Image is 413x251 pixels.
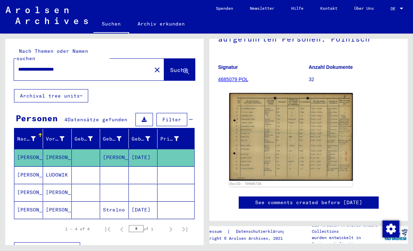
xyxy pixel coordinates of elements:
[72,129,100,149] mat-header-cell: Geburtsname
[17,135,36,143] div: Nachname
[100,129,129,149] mat-header-cell: Geburt‏
[14,89,88,102] button: Archival tree units
[16,48,88,62] mat-label: Nach Themen oder Namen suchen
[312,222,383,235] p: Die Arolsen Archives Online-Collections
[391,6,398,11] span: DE
[75,133,102,144] div: Geburtsname
[129,201,157,218] mat-cell: [DATE]
[199,235,293,242] p: Copyright © Arolsen Archives, 2021
[103,135,121,143] div: Geburt‏
[199,228,293,235] div: |
[309,64,353,70] b: Anzahl Dokumente
[132,133,159,144] div: Geburtsdatum
[129,15,193,32] a: Archiv erkunden
[14,201,43,218] mat-cell: [PERSON_NAME]
[101,222,115,236] button: First page
[164,222,178,236] button: Next page
[93,15,129,34] a: Suchen
[160,135,179,143] div: Prisoner #
[164,59,195,80] button: Suche
[46,133,73,144] div: Vorname
[43,184,72,201] mat-cell: [PERSON_NAME]
[150,63,164,77] button: Clear
[43,149,72,166] mat-cell: [PERSON_NAME]
[129,225,164,232] div: of 1
[14,149,43,166] mat-cell: [PERSON_NAME]
[309,76,399,83] p: 32
[156,113,187,126] button: Filter
[65,226,90,232] div: 1 – 4 of 4
[46,135,64,143] div: Vorname
[199,228,227,235] a: Impressum
[157,129,194,149] mat-header-cell: Prisoner #
[16,112,58,124] div: Personen
[162,116,181,123] span: Filter
[75,135,93,143] div: Geburtsname
[6,7,88,24] img: Arolsen_neg.svg
[68,116,127,123] span: Datensätze gefunden
[14,129,43,149] mat-header-cell: Nachname
[230,182,261,186] a: DocID: 70989726
[218,64,238,70] b: Signatur
[170,66,188,73] span: Suche
[43,129,72,149] mat-header-cell: Vorname
[160,133,188,144] div: Prisoner #
[17,133,44,144] div: Nachname
[43,166,72,184] mat-cell: LUDOWIK
[103,133,130,144] div: Geburt‏
[115,222,129,236] button: Previous page
[312,235,383,247] p: wurden entwickelt in Partnerschaft mit
[230,228,293,235] a: Datenschutzerklärung
[100,201,129,218] mat-cell: Strelno
[64,116,68,123] span: 4
[129,129,157,149] mat-header-cell: Geburtsdatum
[14,166,43,184] mat-cell: [PERSON_NAME]
[229,93,353,181] img: 001.jpg
[132,135,150,143] div: Geburtsdatum
[14,184,43,201] mat-cell: [PERSON_NAME]
[43,201,72,218] mat-cell: [PERSON_NAME]
[383,221,399,237] img: Zustimmung ändern
[153,66,161,74] mat-icon: close
[129,149,157,166] mat-cell: [DATE]
[255,199,362,206] a: See comments created before [DATE]
[100,149,129,166] mat-cell: [PERSON_NAME]
[178,222,192,236] button: Last page
[218,77,248,82] a: 4685079 POL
